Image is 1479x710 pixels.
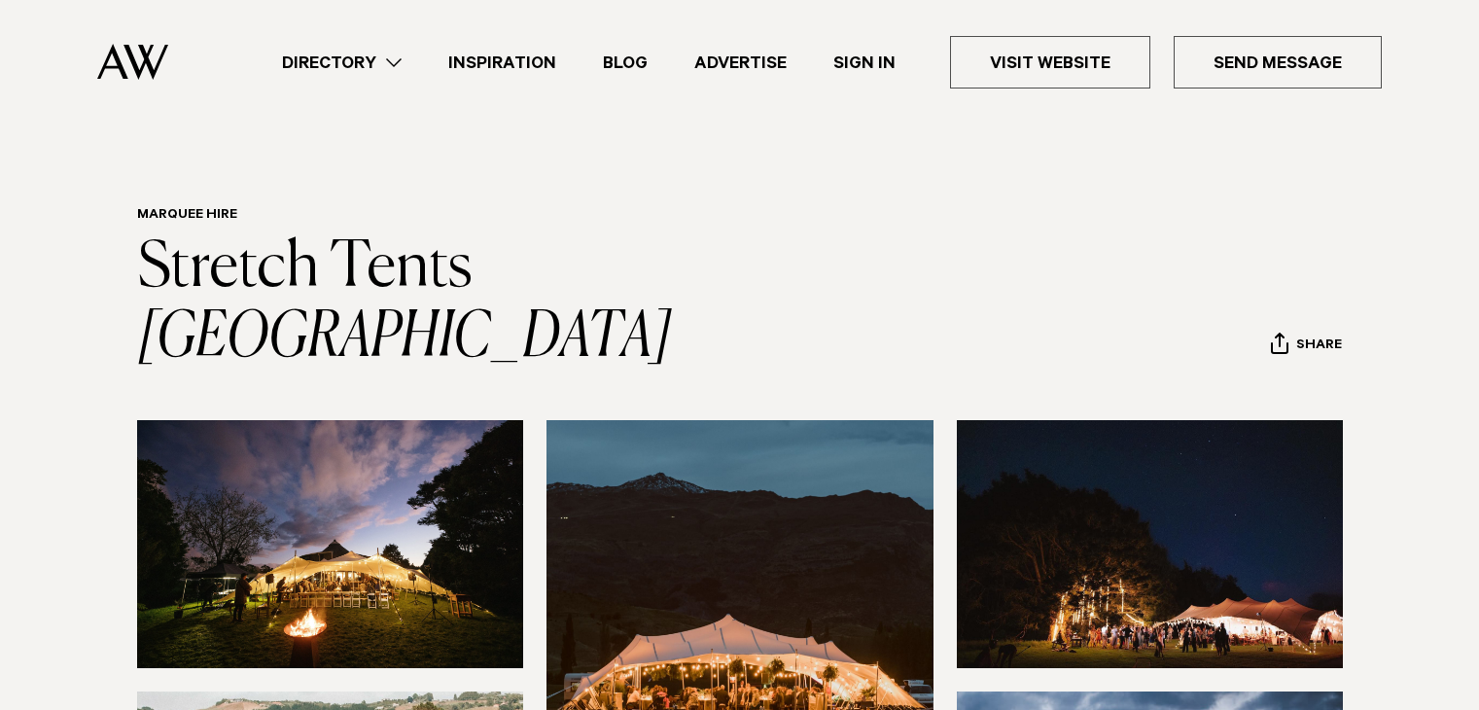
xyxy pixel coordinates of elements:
a: Blog [580,50,671,76]
a: Sign In [810,50,919,76]
a: Send Message [1174,36,1382,89]
a: Inspiration [425,50,580,76]
a: Stretch Tents [GEOGRAPHIC_DATA] [137,237,672,370]
button: Share [1270,332,1343,361]
a: Directory [259,50,425,76]
a: Marquee Hire [137,208,237,224]
a: Visit Website [950,36,1150,89]
a: Advertise [671,50,810,76]
span: Share [1296,337,1342,356]
img: Auckland Weddings Logo [97,44,168,80]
